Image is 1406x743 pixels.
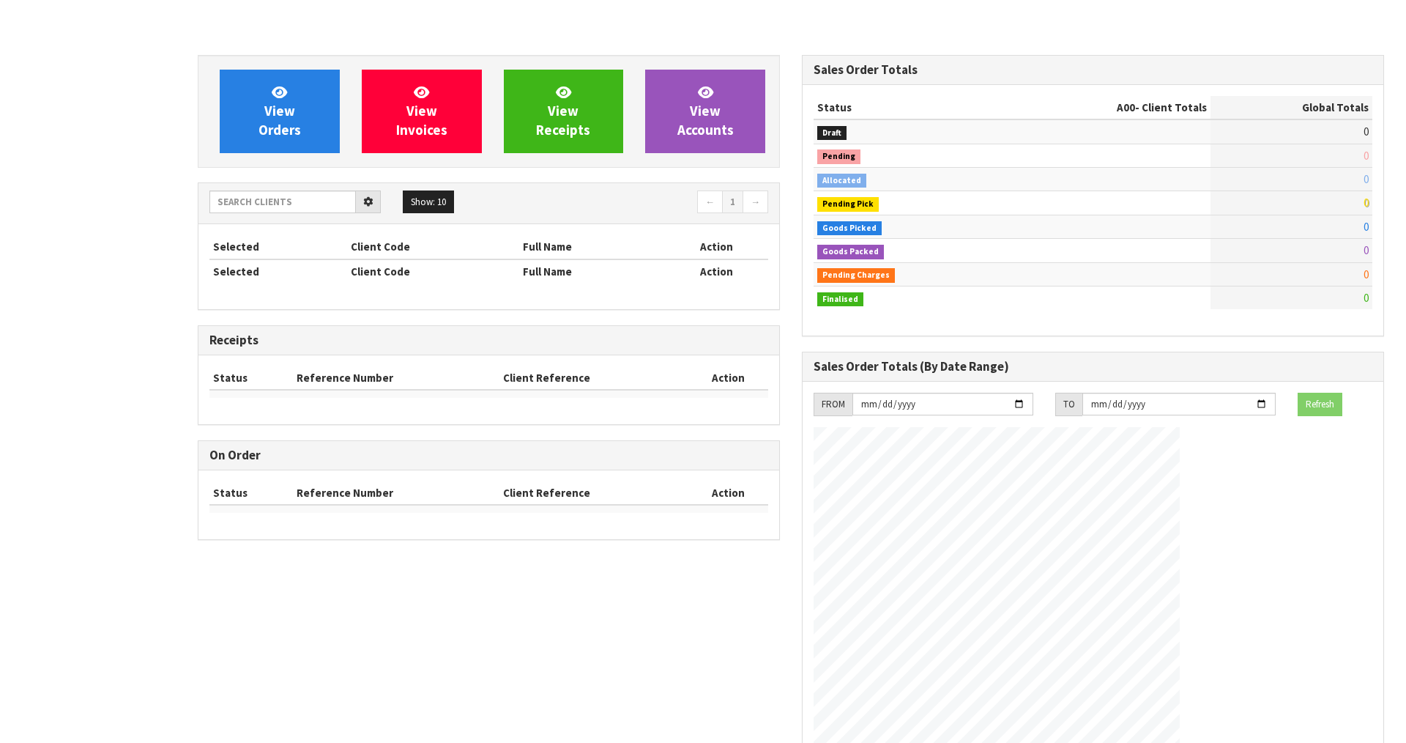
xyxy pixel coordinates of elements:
span: 0 [1364,149,1369,163]
a: → [743,191,768,214]
th: Client Code [347,235,519,259]
span: View Invoices [396,84,447,138]
span: Goods Picked [817,221,882,236]
span: Draft [817,126,847,141]
th: Global Totals [1210,96,1372,119]
th: Client Code [347,259,519,283]
span: Pending Charges [817,268,895,283]
th: Selected [209,259,347,283]
span: Pending [817,149,860,164]
span: 0 [1364,125,1369,138]
a: ← [697,191,723,214]
span: A00 [1117,100,1135,114]
th: Selected [209,235,347,259]
span: Pending Pick [817,197,879,212]
th: Action [688,366,768,390]
span: 0 [1364,172,1369,186]
th: Reference Number [293,481,500,505]
h3: Sales Order Totals [814,63,1372,77]
th: Action [688,481,768,505]
input: Search clients [209,191,356,213]
button: Show: 10 [403,191,454,214]
th: Action [664,235,768,259]
a: 1 [722,191,743,214]
button: Refresh [1298,393,1342,416]
span: View Orders [258,84,301,138]
div: FROM [814,393,852,416]
th: Full Name [519,235,664,259]
span: Finalised [817,292,863,307]
a: ViewAccounts [645,70,765,153]
span: Goods Packed [817,245,884,259]
th: Action [664,259,768,283]
span: 0 [1364,291,1369,305]
span: 0 [1364,220,1369,234]
div: TO [1055,393,1082,416]
th: - Client Totals [998,96,1210,119]
th: Status [209,366,293,390]
span: 0 [1364,243,1369,257]
span: 0 [1364,267,1369,281]
h3: Receipts [209,333,768,347]
th: Client Reference [499,481,688,505]
nav: Page navigation [499,191,768,216]
th: Status [814,96,998,119]
a: ViewInvoices [362,70,482,153]
span: 0 [1364,196,1369,210]
th: Reference Number [293,366,500,390]
th: Client Reference [499,366,688,390]
a: ViewOrders [220,70,340,153]
span: View Accounts [677,84,734,138]
h3: Sales Order Totals (By Date Range) [814,360,1372,374]
th: Full Name [519,259,664,283]
span: Allocated [817,174,866,188]
h3: On Order [209,448,768,462]
a: ViewReceipts [504,70,624,153]
th: Status [209,481,293,505]
span: View Receipts [536,84,590,138]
